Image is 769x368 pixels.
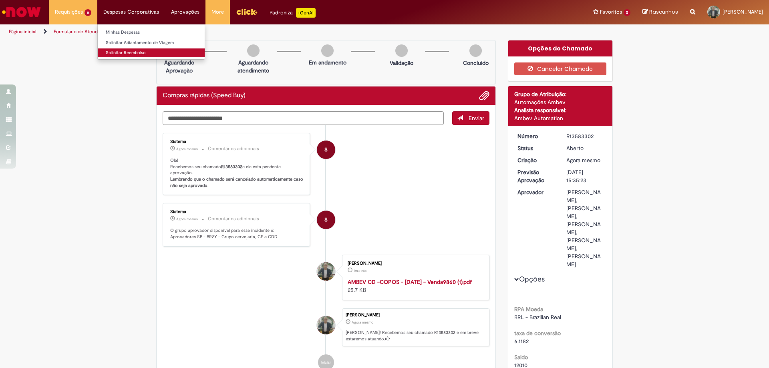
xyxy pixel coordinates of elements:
span: Requisições [55,8,83,16]
span: Enviar [469,115,484,122]
div: Rogerio Martins Dos Santos [317,262,335,281]
b: taxa de conversão [514,330,561,337]
b: Lembrando que o chamado será cancelado automaticamente caso não seja aprovado. [170,176,304,189]
a: Página inicial [9,28,36,35]
span: 2 [624,9,630,16]
p: +GenAi [296,8,316,18]
a: Formulário de Atendimento [54,28,113,35]
ul: Trilhas de página [6,24,507,39]
p: [PERSON_NAME]! Recebemos seu chamado R13583302 e em breve estaremos atuando. [346,330,485,342]
span: BRL - Brazilian Real [514,314,561,321]
img: img-circle-grey.png [247,44,260,57]
button: Adicionar anexos [479,90,489,101]
span: Agora mesmo [176,147,198,151]
div: [DATE] 15:35:23 [566,168,604,184]
a: Solicitar Reembolso [98,48,205,57]
div: 25.7 KB [348,278,481,294]
a: AMBEV CD -COPOS - [DATE] - Venda9860 (1).pdf [348,278,472,286]
ul: Despesas Corporativas [97,24,205,60]
span: [PERSON_NAME] [723,8,763,15]
img: click_logo_yellow_360x200.png [236,6,258,18]
b: R13583302 [221,164,242,170]
dt: Aprovador [511,188,561,196]
p: Aguardando atendimento [234,58,273,74]
div: Opções do Chamado [508,40,613,56]
p: Em andamento [309,58,346,66]
span: 6 [85,9,91,16]
p: Concluído [463,59,489,67]
span: Favoritos [600,8,622,16]
div: Grupo de Atribuição: [514,90,607,98]
b: Saldo [514,354,528,361]
div: [PERSON_NAME] [348,261,481,266]
small: Comentários adicionais [208,215,259,222]
span: Despesas Corporativas [103,8,159,16]
time: 30/09/2025 17:35:35 [176,147,198,151]
div: [PERSON_NAME] [346,313,485,318]
p: Validação [390,59,413,67]
div: [PERSON_NAME], [PERSON_NAME], [PERSON_NAME], [PERSON_NAME], [PERSON_NAME] [566,188,604,268]
div: Automações Ambev [514,98,607,106]
dt: Número [511,132,561,140]
li: Rogerio Martins Dos Santos [163,308,489,347]
div: 30/09/2025 17:35:23 [566,156,604,164]
button: Cancelar Chamado [514,62,607,75]
textarea: Digite sua mensagem aqui... [163,111,444,125]
img: img-circle-grey.png [321,44,334,57]
a: Minhas Despesas [98,28,205,37]
div: Sistema [170,209,304,214]
p: O grupo aprovador disponível para esse incidente é: Aprovadores SB - BR2Y - Grupo cervejaria, CE ... [170,227,304,240]
div: Ambev Automation [514,114,607,122]
img: img-circle-grey.png [395,44,408,57]
span: Agora mesmo [352,320,373,325]
dt: Status [511,144,561,152]
span: S [324,140,328,159]
span: 1m atrás [354,268,366,273]
div: Rogerio Martins Dos Santos [317,316,335,334]
span: Aprovações [171,8,199,16]
time: 30/09/2025 17:35:33 [176,217,198,221]
p: Olá! Recebemos seu chamado e ele esta pendente aprovação. [170,157,304,189]
img: img-circle-grey.png [469,44,482,57]
div: Analista responsável: [514,106,607,114]
b: RPA Moeda [514,306,543,313]
time: 30/09/2025 17:34:25 [354,268,366,273]
img: ServiceNow [1,4,42,20]
dt: Criação [511,156,561,164]
div: Aberto [566,144,604,152]
time: 30/09/2025 17:35:23 [352,320,373,325]
span: 6.1182 [514,338,529,345]
div: Padroniza [270,8,316,18]
p: Aguardando Aprovação [160,58,199,74]
time: 30/09/2025 17:35:23 [566,157,600,164]
div: System [317,141,335,159]
span: S [324,210,328,229]
span: More [211,8,224,16]
div: R13583302 [566,132,604,140]
a: Rascunhos [642,8,678,16]
button: Enviar [452,111,489,125]
span: Agora mesmo [566,157,600,164]
span: Rascunhos [649,8,678,16]
h2: Compras rápidas (Speed Buy) Histórico de tíquete [163,92,246,99]
div: Sistema [170,139,304,144]
small: Comentários adicionais [208,145,259,152]
span: Agora mesmo [176,217,198,221]
div: System [317,211,335,229]
a: Solicitar Adiantamento de Viagem [98,38,205,47]
dt: Previsão Aprovação [511,168,561,184]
